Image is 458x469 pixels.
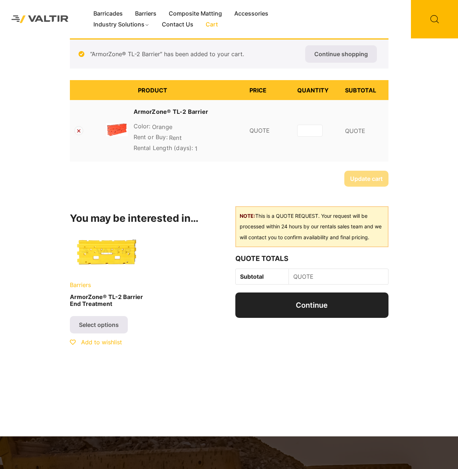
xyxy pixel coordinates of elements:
a: Barricades [87,8,129,19]
a: Continue shopping [305,45,377,63]
h2: Quote Totals [235,254,388,263]
h2: ArmorZone® TL-2 Barrier End Treatment [70,291,143,311]
a: Contact Us [156,19,199,30]
a: Add to wishlist [70,339,122,346]
input: Product quantity [297,125,323,137]
a: Continue [235,292,388,318]
b: NOTE: [240,213,255,219]
a: Cart [199,19,224,30]
a: Barriers [129,8,163,19]
th: Price [245,80,293,100]
img: Valtir Rentals [5,9,75,29]
span: Add to wishlist [81,339,122,346]
span: Barriers [70,281,91,289]
a: Select options for “ArmorZone® TL-2 Barrier End Treatment” [70,316,128,333]
td: QUOTE [245,100,293,162]
div: This is a QUOTE REQUEST. Your request will be processed within 24 hours by our rentals sales team... [235,206,388,248]
p: Rent [134,133,241,144]
a: Remove ArmorZone® TL-2 Barrier from cart [74,126,83,135]
a: Industry Solutions [87,19,156,30]
td: QUOTE [289,269,388,285]
dt: Color: [134,122,151,130]
a: BarriersArmorZone® TL-2 Barrier End Treatment [70,230,143,310]
dt: Rent or Buy: [134,133,168,141]
th: Subtotal [236,269,289,285]
h2: You may be interested in… [70,212,223,225]
button: Update cart [344,171,388,187]
a: ArmorZone® TL-2 Barrier [134,107,209,116]
td: QUOTE [341,100,388,162]
p: Orange [134,122,241,133]
a: Composite Matting [163,8,228,19]
a: Accessories [228,8,274,19]
dt: Rental Length (days): [134,144,193,152]
th: Quantity [293,80,341,100]
th: Subtotal [341,80,388,100]
th: Product [134,80,245,100]
div: “ArmorZone® TL-2 Barrier” has been added to your cart. [70,38,388,69]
